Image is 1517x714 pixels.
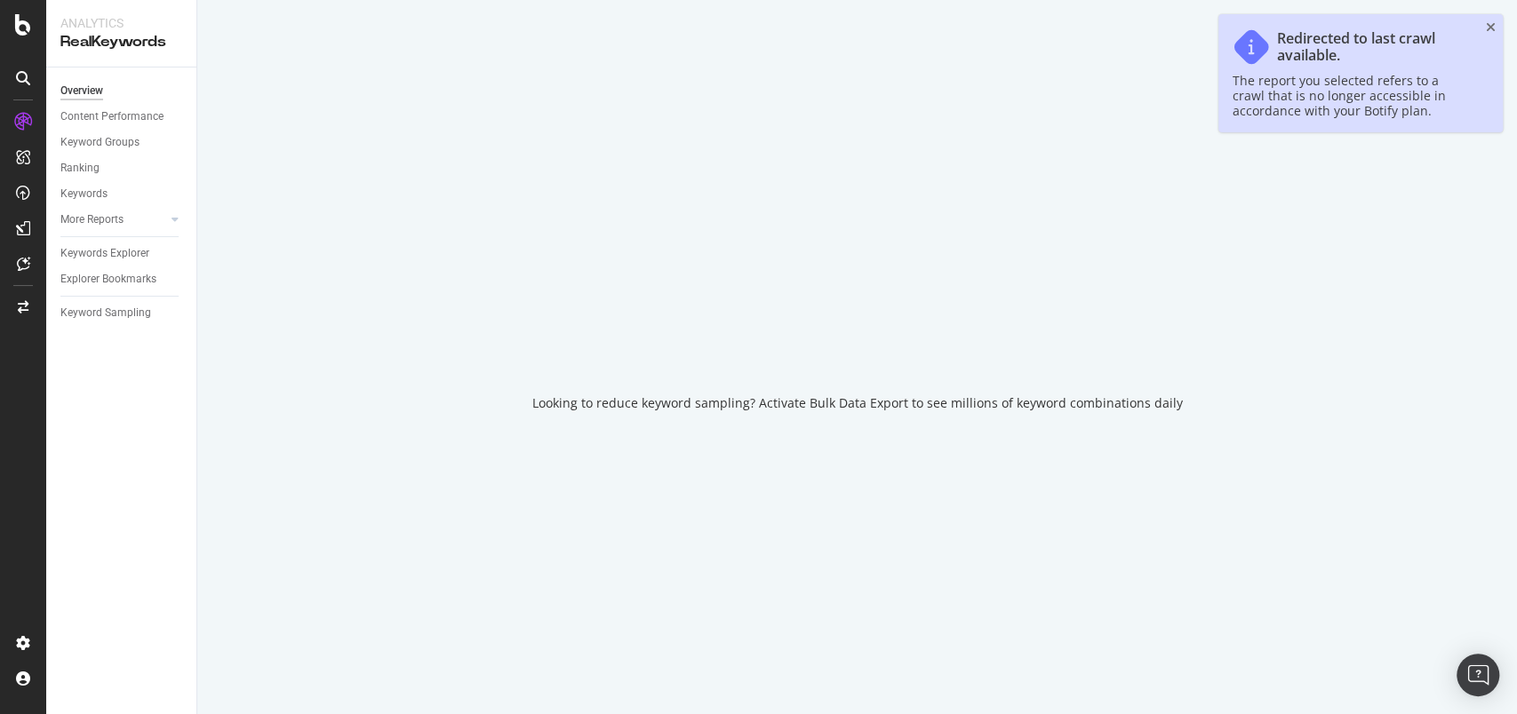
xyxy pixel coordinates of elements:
[794,302,922,366] div: animation
[60,185,108,203] div: Keywords
[60,244,184,263] a: Keywords Explorer
[60,82,184,100] a: Overview
[60,14,182,32] div: Analytics
[532,394,1183,412] div: Looking to reduce keyword sampling? Activate Bulk Data Export to see millions of keyword combinat...
[60,133,140,152] div: Keyword Groups
[60,107,164,126] div: Content Performance
[60,133,184,152] a: Keyword Groups
[60,82,103,100] div: Overview
[60,107,184,126] a: Content Performance
[1486,21,1496,34] div: close toast
[60,304,151,322] div: Keyword Sampling
[60,304,184,322] a: Keyword Sampling
[60,210,124,229] div: More Reports
[60,159,184,178] a: Ranking
[60,159,100,178] div: Ranking
[60,185,184,203] a: Keywords
[60,244,149,263] div: Keywords Explorer
[60,210,166,229] a: More Reports
[1457,654,1499,696] div: Open Intercom Messenger
[1233,73,1471,118] div: The report you selected refers to a crawl that is no longer accessible in accordance with your Bo...
[1277,30,1471,64] div: Redirected to last crawl available.
[60,270,184,289] a: Explorer Bookmarks
[60,270,156,289] div: Explorer Bookmarks
[60,32,182,52] div: RealKeywords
